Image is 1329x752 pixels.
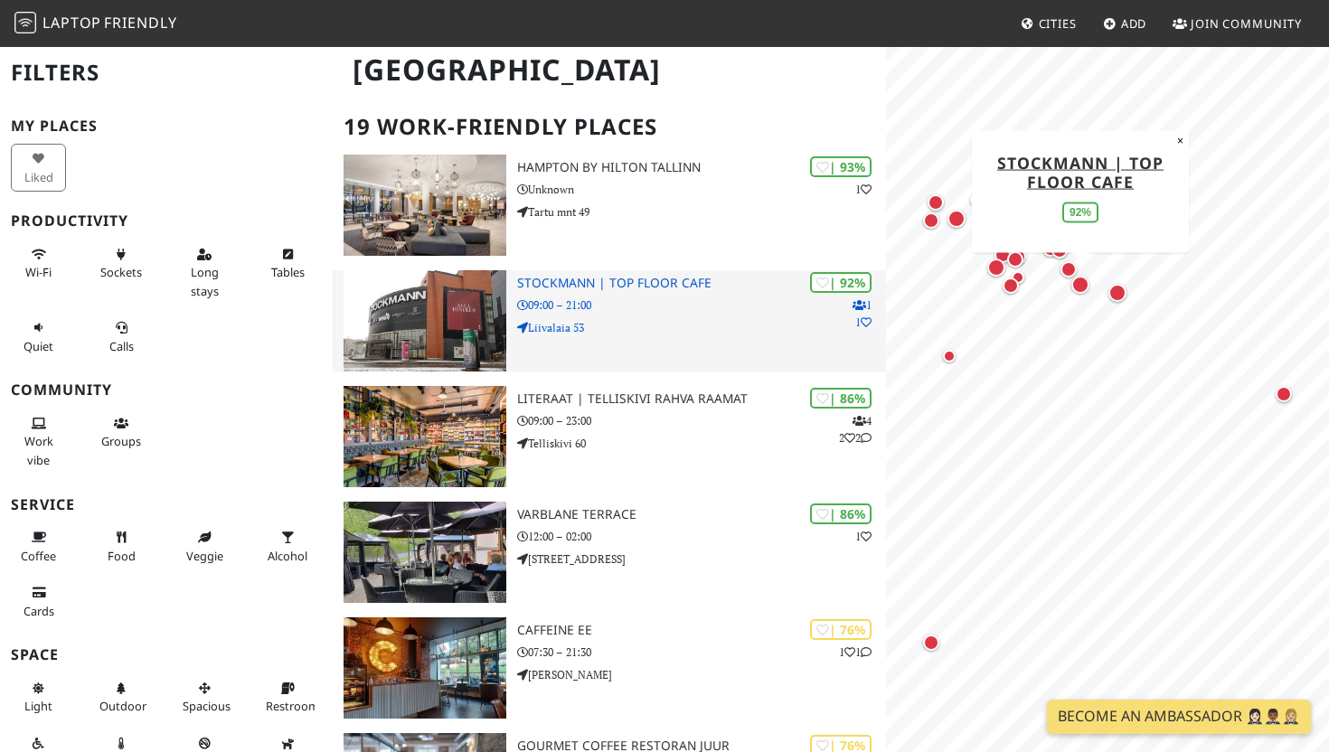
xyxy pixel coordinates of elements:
[839,412,872,446] p: 4 2 2
[109,338,134,354] span: Video/audio calls
[100,264,142,280] span: Power sockets
[1165,7,1309,40] a: Join Community
[517,276,886,291] h3: Stockmann | Top Floor Cafe
[14,8,177,40] a: LaptopFriendly LaptopFriendly
[333,386,887,487] a: LITERAAT | Telliskivi Rahva Raamat | 86% 422 LITERAAT | Telliskivi Rahva Raamat 09:00 – 23:00 Tel...
[517,507,886,522] h3: Varblane Terrace
[177,240,232,305] button: Long stays
[517,296,886,314] p: 09:00 – 21:00
[997,151,1164,192] a: Stockmann | Top Floor Cafe
[14,12,36,33] img: LaptopFriendly
[24,603,54,619] span: Credit cards
[944,206,969,231] div: Map marker
[966,189,987,211] div: Map marker
[517,160,886,175] h3: Hampton by Hilton Tallinn
[21,548,56,564] span: Coffee
[24,433,53,467] span: People working
[24,698,52,714] span: Natural light
[260,240,316,287] button: Tables
[94,313,149,361] button: Calls
[260,673,316,721] button: Restroom
[810,156,872,177] div: | 93%
[839,644,872,661] p: 1 1
[517,666,886,683] p: [PERSON_NAME]
[11,522,66,570] button: Coffee
[919,631,943,654] div: Map marker
[11,673,66,721] button: Light
[333,617,887,719] a: Caffeine EE | 76% 11 Caffeine EE 07:30 – 21:30 [PERSON_NAME]
[984,255,1009,280] div: Map marker
[108,548,136,564] span: Food
[186,548,223,564] span: Veggie
[1004,248,1027,271] div: Map marker
[11,381,322,399] h3: Community
[271,264,305,280] span: Work-friendly tables
[924,191,947,214] div: Map marker
[1039,237,1062,260] div: Map marker
[344,155,506,256] img: Hampton by Hilton Tallinn
[855,181,872,198] p: 1
[338,45,883,95] h1: [GEOGRAPHIC_DATA]
[11,45,322,100] h2: Filters
[11,646,322,663] h3: Space
[919,209,943,232] div: Map marker
[810,503,872,524] div: | 86%
[517,435,886,452] p: Telliskivi 60
[344,99,876,155] h2: 19 Work-Friendly Places
[853,296,872,331] p: 1 1
[177,673,232,721] button: Spacious
[101,433,141,449] span: Group tables
[99,698,146,714] span: Outdoor area
[25,264,52,280] span: Stable Wi-Fi
[1121,15,1147,32] span: Add
[11,117,322,135] h3: My Places
[104,13,176,33] span: Friendly
[1062,202,1098,222] div: 92%
[177,522,232,570] button: Veggie
[517,319,886,336] p: Liivalaia 53
[11,212,322,230] h3: Productivity
[1057,258,1080,281] div: Map marker
[333,502,887,603] a: Varblane Terrace | 86% 1 Varblane Terrace 12:00 – 02:00 [STREET_ADDRESS]
[1105,280,1130,305] div: Map marker
[1191,15,1302,32] span: Join Community
[94,409,149,456] button: Groups
[260,522,316,570] button: Alcohol
[266,698,319,714] span: Restroom
[191,264,219,298] span: Long stays
[1172,130,1189,150] button: Close popup
[855,528,872,545] p: 1
[1272,382,1296,406] div: Map marker
[517,528,886,545] p: 12:00 – 02:00
[1096,7,1155,40] a: Add
[11,313,66,361] button: Quiet
[999,274,1023,297] div: Map marker
[268,548,307,564] span: Alcohol
[810,388,872,409] div: | 86%
[11,496,322,513] h3: Service
[517,550,886,568] p: [STREET_ADDRESS]
[1013,7,1084,40] a: Cities
[517,203,886,221] p: Tartu mnt 49
[11,240,66,287] button: Wi-Fi
[94,673,149,721] button: Outdoor
[517,181,886,198] p: Unknown
[1039,15,1077,32] span: Cities
[11,409,66,475] button: Work vibe
[183,698,231,714] span: Spacious
[94,522,149,570] button: Food
[11,578,66,625] button: Cards
[333,270,887,371] a: Stockmann | Top Floor Cafe | 92% 11 Stockmann | Top Floor Cafe 09:00 – 21:00 Liivalaia 53
[24,338,53,354] span: Quiet
[810,272,872,293] div: | 92%
[517,623,886,638] h3: Caffeine EE
[517,644,886,661] p: 07:30 – 21:30
[517,412,886,429] p: 09:00 – 23:00
[42,13,101,33] span: Laptop
[938,345,960,367] div: Map marker
[344,386,506,487] img: LITERAAT | Telliskivi Rahva Raamat
[94,240,149,287] button: Sockets
[1068,272,1093,297] div: Map marker
[810,619,872,640] div: | 76%
[1048,239,1071,262] div: Map marker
